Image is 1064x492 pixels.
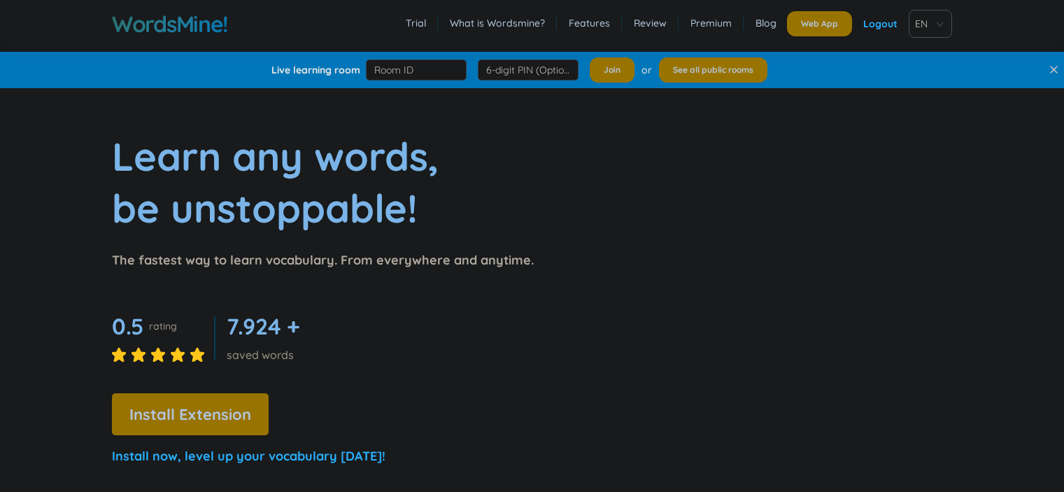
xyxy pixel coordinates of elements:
[149,319,177,333] div: rating
[227,312,300,340] span: 7.924 +
[787,11,852,36] button: Web App
[112,10,228,38] a: WordsMine!
[366,59,467,80] input: Room ID
[915,13,940,34] span: EN
[112,409,269,423] a: Install Extension
[478,59,579,80] input: 6-digit PIN (Optional)
[112,447,385,466] p: Install now, level up your vocabulary [DATE]!
[569,16,610,30] a: Features
[659,57,767,83] button: See all public rooms
[112,393,269,435] button: Install Extension
[690,16,732,30] a: Premium
[112,130,462,234] h1: Learn any words, be unstoppable!
[641,62,652,78] div: or
[634,16,667,30] a: Review
[227,347,306,363] div: saved words
[450,16,545,30] a: What is Wordsmine?
[590,57,634,83] button: Join
[756,16,776,30] a: Blog
[129,402,251,427] span: Install Extension
[673,64,753,76] span: See all public rooms
[801,18,838,29] span: Web App
[271,63,360,77] div: Live learning room
[112,312,143,340] span: 0.5
[863,11,898,36] div: Logout
[112,251,534,270] p: The fastest way to learn vocabulary. From everywhere and anytime.
[406,16,426,30] a: Trial
[604,64,620,76] span: Join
